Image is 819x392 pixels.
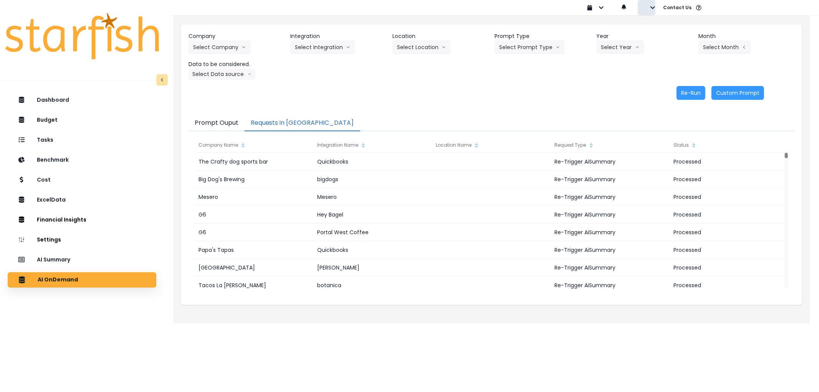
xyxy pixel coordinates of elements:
button: Custom Prompt [711,86,764,100]
button: Budget [8,112,156,128]
p: ExcelData [37,197,66,203]
div: Company Name [195,137,313,153]
button: Select Locationarrow down line [392,40,451,54]
div: Re-Trigger AiSummary [551,153,669,170]
div: Tacos La [PERSON_NAME] [195,276,313,294]
button: Re-Run [677,86,705,100]
div: bigdogs [313,170,432,188]
div: Mesero [195,188,313,206]
div: Processed [670,223,788,241]
svg: arrow down line [346,43,351,51]
div: G6 [195,223,313,241]
svg: arrow down line [242,43,246,51]
p: Budget [37,117,58,123]
div: Request Type [551,137,669,153]
div: Re-Trigger AiSummary [551,259,669,276]
div: Processed [670,153,788,170]
div: Processed [670,188,788,206]
button: Select Companyarrow down line [189,40,251,54]
div: Integration Name [313,137,432,153]
p: Tasks [37,137,53,143]
div: Portal West Coffee [313,223,432,241]
div: Big Dog's Brewing [195,170,313,188]
button: Select Yeararrow down line [597,40,644,54]
svg: sort [360,142,366,149]
div: Processed [670,259,788,276]
div: Mesero [313,188,432,206]
div: Hey Bagel [313,206,432,223]
header: Company [189,32,285,40]
div: Papa's Tapas [195,241,313,259]
div: Re-Trigger AiSummary [551,241,669,259]
div: Re-Trigger AiSummary [551,188,669,206]
p: AI Summary [37,256,70,263]
div: Processed [670,241,788,259]
button: Select Prompt Typearrow down line [495,40,565,54]
div: Location Name [432,137,550,153]
header: Location [392,32,488,40]
p: AI OnDemand [38,276,78,283]
svg: arrow down line [556,43,560,51]
p: Cost [37,177,51,183]
button: Dashboard [8,93,156,108]
div: Processed [670,276,788,294]
button: Settings [8,232,156,248]
div: Processed [670,170,788,188]
button: AI Summary [8,252,156,268]
button: ExcelData [8,192,156,208]
div: [PERSON_NAME] [313,259,432,276]
button: Requests in [GEOGRAPHIC_DATA] [245,115,360,131]
svg: arrow down line [635,43,640,51]
p: Benchmark [37,157,69,163]
div: Processed [670,206,788,223]
div: G6 [195,206,313,223]
header: Data to be considered. [189,60,285,68]
header: Integration [290,32,386,40]
button: Select Montharrow left line [698,40,751,54]
button: Benchmark [8,152,156,168]
div: Status [670,137,788,153]
button: Financial Insights [8,212,156,228]
div: botanica [313,276,432,294]
div: [GEOGRAPHIC_DATA] [195,259,313,276]
svg: sort [588,142,594,149]
button: Prompt Ouput [189,115,245,131]
div: Quickbooks [313,241,432,259]
button: Select Integrationarrow down line [290,40,355,54]
svg: arrow down line [248,70,251,78]
button: Cost [8,172,156,188]
div: Quickbooks [313,153,432,170]
header: Month [698,32,794,40]
p: Dashboard [37,97,69,103]
svg: arrow left line [742,43,746,51]
button: Tasks [8,132,156,148]
div: The Crafty dog sports bar [195,153,313,170]
svg: sort [240,142,246,149]
div: Re-Trigger AiSummary [551,223,669,241]
svg: sort [473,142,480,149]
header: Prompt Type [495,32,591,40]
div: Re-Trigger AiSummary [551,170,669,188]
header: Year [597,32,693,40]
button: Select Data sourcearrow down line [189,68,255,80]
svg: arrow down line [442,43,446,51]
div: Re-Trigger AiSummary [551,206,669,223]
svg: sort [691,142,697,149]
button: AI OnDemand [8,272,156,288]
div: Re-Trigger AiSummary [551,276,669,294]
